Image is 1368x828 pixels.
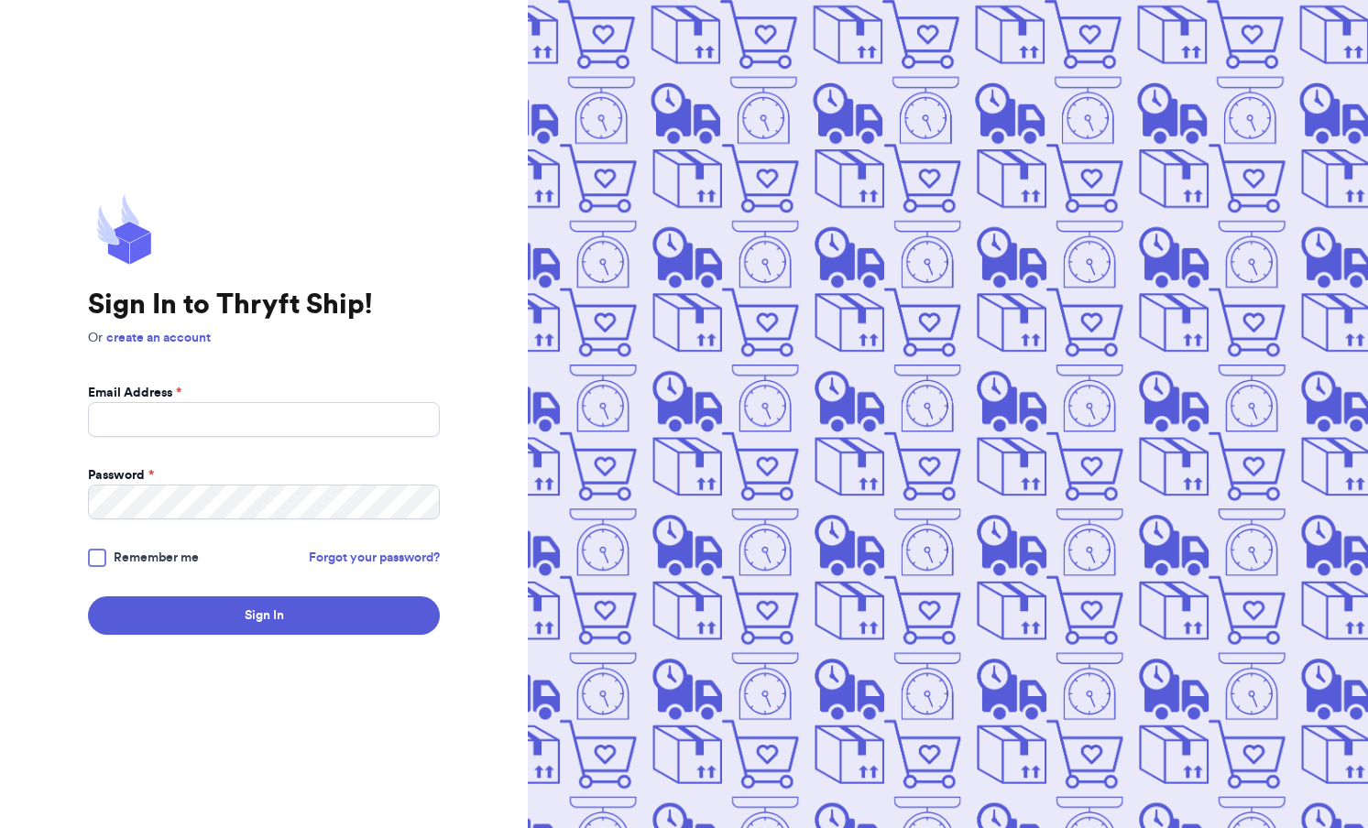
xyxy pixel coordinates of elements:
[88,289,440,321] h1: Sign In to Thryft Ship!
[88,329,440,347] p: Or
[88,596,440,635] button: Sign In
[106,332,211,344] a: create an account
[114,549,199,567] span: Remember me
[309,549,440,567] a: Forgot your password?
[88,384,181,402] label: Email Address
[88,466,154,485] label: Password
